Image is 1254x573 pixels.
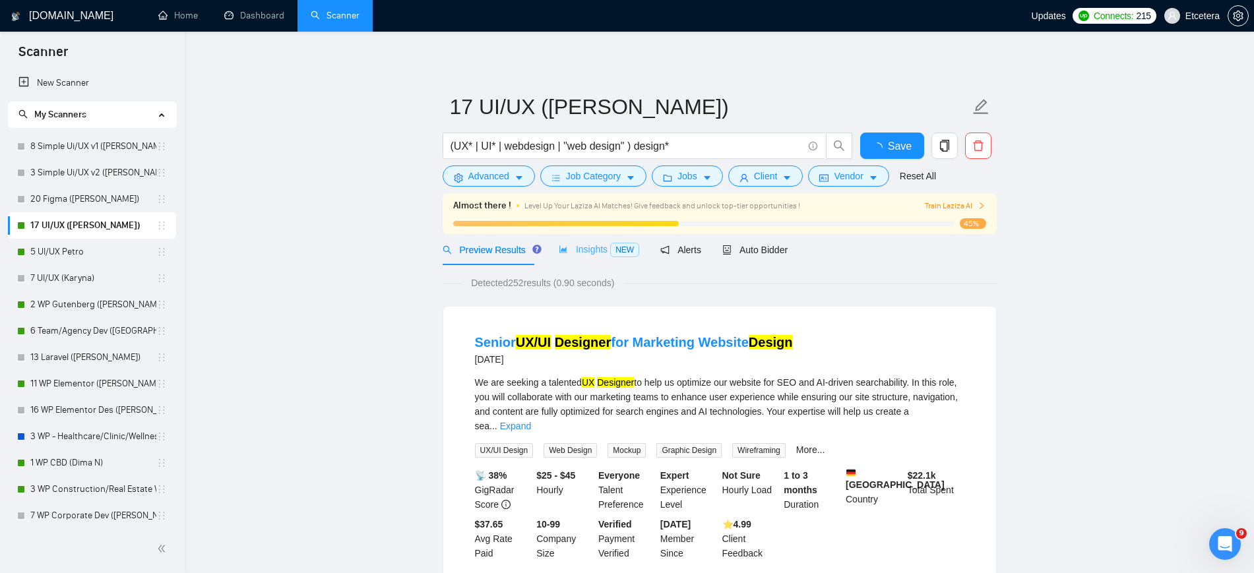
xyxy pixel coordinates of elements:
li: 13 Laravel (Alexey Ryabovol) [8,344,176,371]
a: dashboardDashboard [224,10,284,21]
a: searchScanner [311,10,360,21]
div: [DATE] [475,351,793,367]
span: holder [156,141,167,152]
button: copy [931,133,958,159]
b: Everyone [598,470,640,481]
span: caret-down [515,173,524,183]
span: caret-down [782,173,792,183]
button: userClientcaret-down [728,166,803,187]
span: Alerts [660,245,701,255]
span: Graphic Design [656,443,722,458]
button: setting [1228,5,1249,26]
span: holder [156,220,167,231]
b: [DATE] [660,519,691,529]
span: holder [156,273,167,284]
span: Preview Results [443,245,538,255]
span: holder [156,352,167,363]
span: holder [156,484,167,495]
span: double-left [157,542,170,555]
li: New Scanner [8,70,176,96]
span: holder [156,167,167,178]
span: user [1168,11,1177,20]
span: holder [156,247,167,257]
div: Avg Rate Paid [472,517,534,560]
div: Tooltip anchor [531,243,543,255]
button: Train Laziza AI [925,200,986,212]
span: search [827,140,852,152]
a: 7 UI/UX (Karyna) [30,265,156,291]
li: 3 WP Construction/Real Estate Website Development (Dmytro B) [8,476,176,502]
span: search [18,109,28,119]
span: loading [872,142,888,153]
span: bars [551,173,561,183]
a: 20 Figma ([PERSON_NAME]) [30,186,156,212]
span: edit [972,98,989,115]
img: upwork-logo.png [1079,11,1089,21]
button: folderJobscaret-down [652,166,723,187]
button: search [826,133,852,159]
button: Save [860,133,924,159]
span: Advanced [468,169,509,183]
span: Detected 252 results (0.90 seconds) [462,276,623,290]
a: 7 WP Corporate Dev ([PERSON_NAME] B) [30,502,156,529]
div: Experience Level [658,468,720,512]
span: 9 [1236,528,1247,539]
li: 20 Figma (Lesnik Anton) [8,186,176,212]
b: 📡 38% [475,470,507,481]
input: Scanner name... [450,90,970,123]
span: Web Design [544,443,597,458]
span: Auto Bidder [722,245,788,255]
b: [GEOGRAPHIC_DATA] [846,468,945,490]
a: 16 WP Elementor Des ([PERSON_NAME]) [30,397,156,423]
span: notification [660,245,670,255]
b: $25 - $45 [536,470,575,481]
button: delete [965,133,991,159]
a: 1 WP CBD (Dima N) [30,450,156,476]
li: 5 UI/UX Petro [8,239,176,265]
mark: Designer [555,335,611,349]
span: info-circle [501,500,511,509]
b: Expert [660,470,689,481]
span: idcard [819,173,829,183]
span: 45% [960,218,986,229]
a: More... [796,444,825,455]
li: 7 UI/UX (Karyna) [8,265,176,291]
li: 8 Simple Ui/UX v1 (Lesnik Anton) [8,133,176,160]
span: copy [932,140,957,152]
span: search [443,245,452,255]
span: holder [156,458,167,468]
a: 5 UI/UX Petro [30,239,156,265]
li: 3 Simple Ui/UX v2 (Lesnik Anton) [8,160,176,186]
b: Verified [598,519,632,529]
span: holder [156,299,167,310]
div: Total Spent [905,468,967,512]
span: Vendor [834,169,863,183]
span: folder [663,173,672,183]
span: right [978,202,986,210]
a: 17 UI/UX ([PERSON_NAME]) [30,212,156,239]
span: My Scanners [18,109,86,120]
span: 215 [1136,9,1150,23]
a: 8 Simple Ui/UX v1 ([PERSON_NAME]) [30,133,156,160]
span: holder [156,405,167,415]
b: Not Sure [722,470,761,481]
span: Connects: [1094,9,1133,23]
span: delete [966,140,991,152]
b: $ 22.1k [908,470,936,481]
button: idcardVendorcaret-down [808,166,889,187]
img: 🇩🇪 [846,468,856,477]
a: 6 Team/Agency Dev ([GEOGRAPHIC_DATA]) [30,318,156,344]
div: Country [843,468,905,512]
div: Hourly [534,468,596,512]
div: We are seeking a talented to help us optimize our website for SEO and AI-driven searchability. In... [475,375,964,433]
button: settingAdvancedcaret-down [443,166,535,187]
span: holder [156,378,167,389]
b: 10-99 [536,519,560,529]
a: 3 WP - Healthcare/Clinic/Wellness/Beauty (Dima N) [30,423,156,450]
img: logo [11,6,20,27]
span: Level Up Your Laziza AI Matches! Give feedback and unlock top-tier opportunities ! [524,201,800,210]
span: Updates [1032,11,1066,21]
span: user [739,173,749,183]
span: caret-down [626,173,635,183]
